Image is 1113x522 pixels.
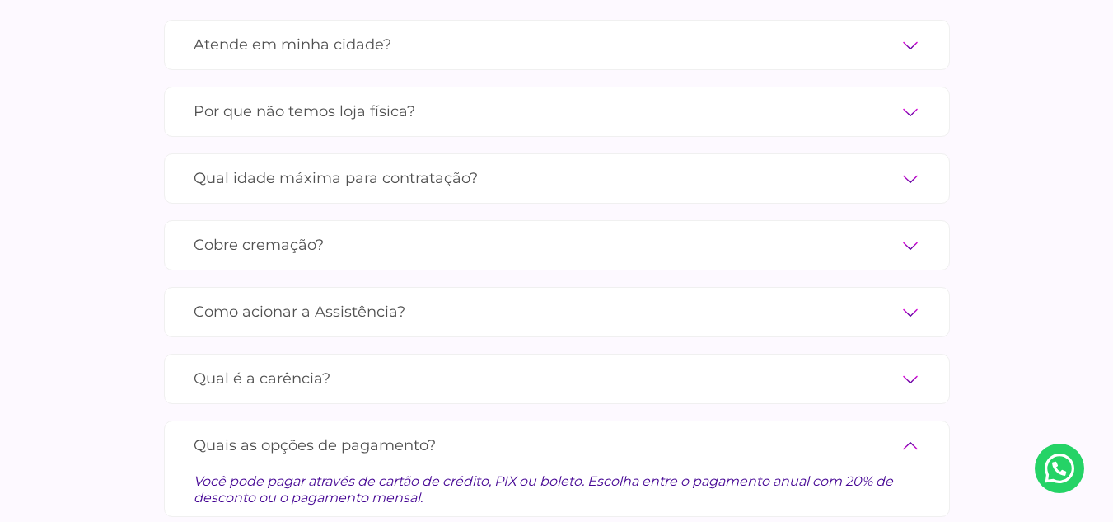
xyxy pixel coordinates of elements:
label: Quais as opções de pagamento? [194,431,920,460]
label: Qual é a carência? [194,364,920,393]
label: Cobre cremação? [194,231,920,260]
label: Como acionar a Assistência? [194,298,920,327]
div: Você pode pagar através de cartão de crédito, PIX ou boleto. Escolha entre o pagamento anual com ... [194,460,920,506]
label: Por que não temos loja física? [194,97,920,126]
label: Atende em minha cidade? [194,31,920,59]
a: Nosso Whatsapp [1035,444,1084,493]
label: Qual idade máxima para contratação? [194,164,920,193]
